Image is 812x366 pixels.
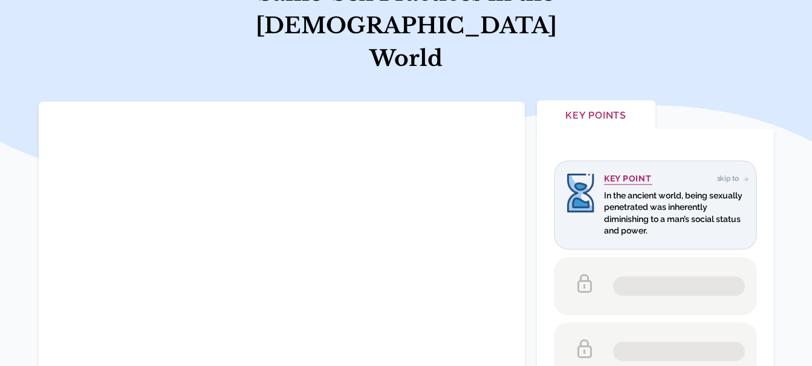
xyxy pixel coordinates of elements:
button: Key Points [537,100,655,132]
h4: Key Point [604,174,652,185]
span: Skip to [717,174,744,183]
p: In the ancient world, being sexually penetrated was inherently diminishing to a man’s social stat... [604,190,743,237]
